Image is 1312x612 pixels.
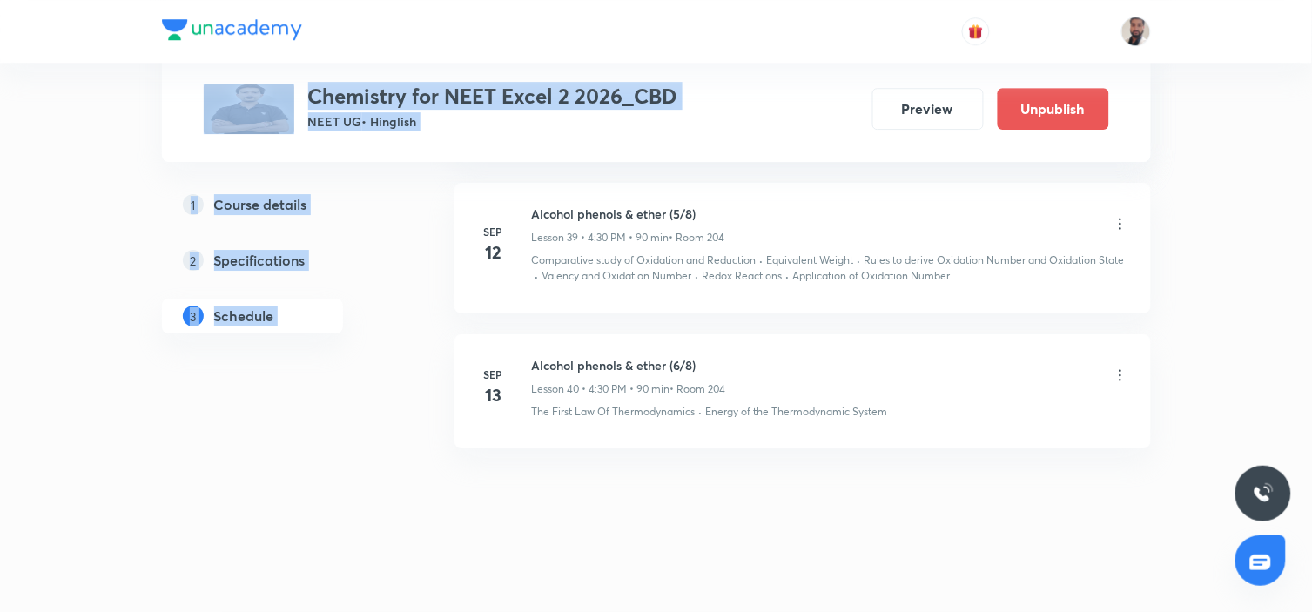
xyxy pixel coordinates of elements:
[162,187,399,222] a: 1Course details
[308,84,677,109] h3: Chemistry for NEET Excel 2 2026_CBD
[532,205,725,223] h6: Alcohol phenols & ether (5/8)
[183,250,204,271] p: 2
[699,404,703,420] div: ·
[542,268,692,284] p: Valency and Oxidation Number
[476,224,511,239] h6: Sep
[865,252,1125,268] p: Rules to derive Oxidation Number and Oxidation State
[532,404,696,420] p: The First Law Of Thermodynamics
[476,367,511,382] h6: Sep
[535,268,539,284] div: ·
[962,17,990,45] button: avatar
[696,268,699,284] div: ·
[786,268,790,284] div: ·
[214,250,306,271] h5: Specifications
[760,252,764,268] div: ·
[669,230,725,245] p: • Room 204
[1121,17,1151,46] img: SHAHNAWAZ AHMAD
[204,84,294,134] img: 19356df654d445fc8ce53a72fa17d3fd.jpg
[532,381,670,397] p: Lesson 40 • 4:30 PM • 90 min
[476,239,511,266] h4: 12
[183,194,204,215] p: 1
[793,268,951,284] p: Application of Oxidation Number
[308,112,677,131] p: NEET UG • Hinglish
[162,19,302,40] img: Company Logo
[968,24,984,39] img: avatar
[214,306,274,326] h5: Schedule
[998,88,1109,130] button: Unpublish
[162,243,399,278] a: 2Specifications
[532,356,726,374] h6: Alcohol phenols & ether (6/8)
[532,252,757,268] p: Comparative study of Oxidation and Reduction
[703,268,783,284] p: Redox Reactions
[872,88,984,130] button: Preview
[858,252,861,268] div: ·
[476,382,511,408] h4: 13
[532,230,669,245] p: Lesson 39 • 4:30 PM • 90 min
[1253,483,1274,504] img: ttu
[706,404,888,420] p: Energy of the Thermodynamic System
[162,19,302,44] a: Company Logo
[214,194,307,215] h5: Course details
[670,381,726,397] p: • Room 204
[767,252,854,268] p: Equivalent Weight
[183,306,204,326] p: 3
